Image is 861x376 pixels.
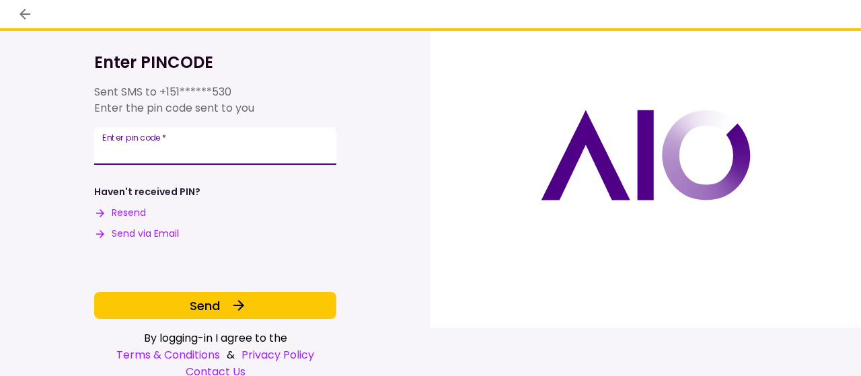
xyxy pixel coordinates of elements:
img: AIO logo [541,110,751,200]
div: & [94,346,336,363]
div: Sent SMS to Enter the pin code sent to you [94,84,336,116]
button: Resend [94,206,146,220]
label: Enter pin code [102,132,166,143]
a: Terms & Conditions [116,346,220,363]
a: Privacy Policy [241,346,314,363]
span: Send [190,297,220,315]
div: By logging-in I agree to the [94,330,336,346]
h1: Enter PINCODE [94,52,336,73]
button: back [13,3,36,26]
button: Send [94,292,336,319]
div: Haven't received PIN? [94,185,200,199]
button: Send via Email [94,227,179,241]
